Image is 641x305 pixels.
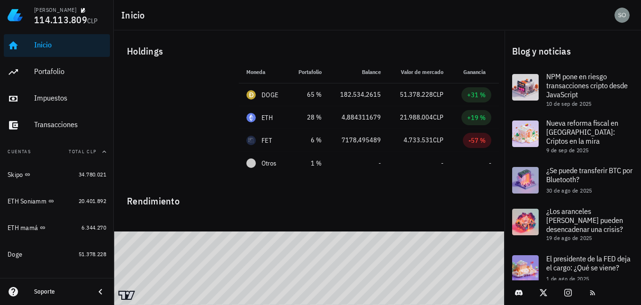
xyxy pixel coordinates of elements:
[4,87,110,110] a: Impuestos
[246,136,256,145] div: FET-icon
[463,68,491,75] span: Ganancia
[79,171,106,178] span: 34.780.021
[546,275,589,282] span: 1 de ago de 2025
[4,190,110,213] a: ETH Soniamm 20.401.892
[8,8,23,23] img: LedgiFi
[4,163,110,186] a: Skipo 34.780.021
[34,13,87,26] span: 114.113.809
[118,291,135,300] a: Charting by TradingView
[8,224,38,232] div: ETH mamá
[296,112,322,122] div: 28 %
[4,140,110,163] button: CuentasTotal CLP
[34,67,106,76] div: Portafolio
[505,248,641,289] a: El presidente de la FED deja el cargo: ¿Qué se viene? 1 de ago de 2025
[546,118,618,146] span: Nueva reforma fiscal en [GEOGRAPHIC_DATA]: Criptos en la mira
[34,93,106,102] div: Impuestos
[121,8,149,23] h1: Inicio
[433,136,443,144] span: CLP
[8,197,46,205] div: ETH Soniamm
[4,243,110,266] a: Doge 51.378.228
[8,250,22,259] div: Doge
[289,61,329,83] th: Portafolio
[505,66,641,113] a: NPM pone en riesgo transacciones cripto desde JavaScript 10 de sep de 2025
[34,40,106,49] div: Inicio
[467,113,486,122] div: +19 %
[546,234,592,241] span: 19 de ago de 2025
[379,159,381,167] span: -
[79,197,106,204] span: 20.401.892
[337,90,381,100] div: 182.534,2615
[505,159,641,201] a: ¿Se puede transferir BTC por Bluetooth? 30 de ago de 2025
[4,61,110,83] a: Portafolio
[546,100,592,107] span: 10 de sep de 2025
[90,277,106,284] span: 206,02
[505,113,641,159] a: Nueva reforma fiscal en [GEOGRAPHIC_DATA]: Criptos en la mira 9 de sep de 2025
[4,34,110,57] a: Inicio
[469,136,486,145] div: -57 %
[262,113,273,122] div: ETH
[246,113,256,122] div: ETH-icon
[34,120,106,129] div: Transacciones
[262,90,278,100] div: DOGE
[4,114,110,137] a: Transacciones
[8,277,27,285] div: Solana
[546,206,623,234] span: ¿Los aranceles [PERSON_NAME] pueden desencadenar una crisis?
[296,135,322,145] div: 6 %
[4,269,110,292] a: Solana 206,02
[8,171,23,179] div: Skipo
[329,61,388,83] th: Balance
[262,158,276,168] span: Otros
[79,250,106,258] span: 51.378.228
[546,254,631,272] span: El presidente de la FED deja el cargo: ¿Qué se viene?
[337,135,381,145] div: 7178,495489
[489,159,491,167] span: -
[546,72,628,99] span: NPM pone en riesgo transacciones cripto desde JavaScript
[404,136,433,144] span: 4.733.531
[400,90,433,99] span: 51.378.228
[119,186,499,209] div: Rendimiento
[296,158,322,168] div: 1 %
[262,136,272,145] div: FET
[119,36,499,66] div: Holdings
[296,90,322,100] div: 65 %
[246,90,256,100] div: DOGE-icon
[400,113,433,121] span: 21.988.004
[34,288,87,296] div: Soporte
[4,216,110,239] a: ETH mamá 6.344.270
[505,201,641,248] a: ¿Los aranceles [PERSON_NAME] pueden desencadenar una crisis? 19 de ago de 2025
[505,36,641,66] div: Blog y noticias
[81,224,106,231] span: 6.344.270
[69,148,97,155] span: Total CLP
[433,113,443,121] span: CLP
[614,8,630,23] div: avatar
[337,112,381,122] div: 4,884311679
[388,61,451,83] th: Valor de mercado
[441,159,443,167] span: -
[239,61,289,83] th: Moneda
[433,90,443,99] span: CLP
[87,17,98,25] span: CLP
[546,166,632,184] span: ¿Se puede transferir BTC por Bluetooth?
[467,90,486,100] div: +31 %
[546,147,588,154] span: 9 de sep de 2025
[34,6,76,14] div: [PERSON_NAME]
[546,187,592,194] span: 30 de ago de 2025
